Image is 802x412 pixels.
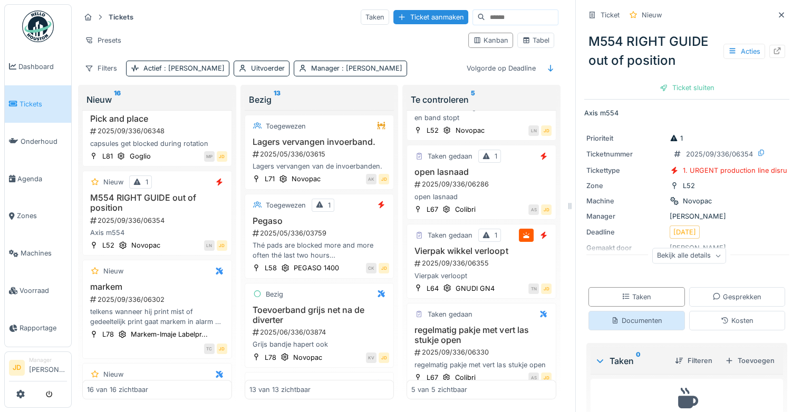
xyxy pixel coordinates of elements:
[249,305,390,325] h3: Toevoerband grijs net na de diverter
[89,295,227,305] div: 2025/09/336/06302
[9,356,67,381] a: JD Manager[PERSON_NAME]
[411,360,552,370] div: regelmatig pakje met vert las stukje open
[413,347,552,357] div: 2025/09/336/06330
[265,352,276,362] div: L78
[20,323,67,333] span: Rapportage
[723,44,765,59] div: Acties
[217,151,227,162] div: JD
[252,228,390,238] div: 2025/05/336/03759
[636,355,641,367] sup: 0
[428,230,472,240] div: Taken gedaan
[393,10,468,24] div: Ticket aanmaken
[131,240,160,250] div: Novopac
[249,161,390,171] div: Lagers vervangen van de invoerbanden.
[249,240,390,260] div: Thé pads are blocked more and more often thé last two hours Always at thé same position
[595,355,666,367] div: Taken
[265,263,277,273] div: L58
[266,289,283,299] div: Bezig
[20,286,67,296] span: Voorraad
[5,235,71,272] a: Machines
[541,125,552,136] div: JD
[411,325,552,345] h3: regelmatig pakje met vert las stukje open
[528,204,539,215] div: AS
[311,63,402,73] div: Manager
[671,354,717,368] div: Filteren
[21,248,67,258] span: Machines
[328,200,331,210] div: 1
[87,114,227,124] h3: Pick and place
[249,385,311,395] div: 13 van 13 zichtbaar
[379,263,389,273] div: JD
[86,93,228,106] div: Nieuw
[251,63,285,73] div: Uitvoerder
[586,149,665,159] div: Ticketnummer
[721,354,779,368] div: Toevoegen
[17,211,67,221] span: Zones
[5,309,71,347] a: Rapportage
[204,240,215,251] div: LN
[17,174,67,184] span: Agenda
[249,137,390,147] h3: Lagers vervangen invoerband.
[586,196,665,206] div: Machine
[455,204,476,214] div: Colibri
[673,227,696,237] div: [DATE]
[249,339,390,349] div: Grijs bandje hapert ook
[87,228,227,238] div: Axis m554
[131,329,208,339] div: Markem-Imaje Labelpr...
[89,215,227,225] div: 2025/09/336/06354
[361,9,389,25] div: Taken
[471,93,475,106] sup: 5
[87,139,227,149] div: capsules get blocked during rotation
[5,272,71,309] a: Voorraad
[80,61,122,76] div: Filters
[5,160,71,198] a: Agenda
[293,352,322,362] div: Novopac
[462,61,540,76] div: Volgorde op Deadline
[87,282,227,292] h3: markem
[427,283,439,293] div: L64
[652,248,726,263] div: Bekijk alle details
[5,198,71,235] a: Zones
[670,133,683,143] div: 1
[146,177,148,187] div: 1
[22,11,54,42] img: Badge_color-CXgf-gQk.svg
[5,123,71,160] a: Onderhoud
[266,121,306,131] div: Toegewezen
[528,125,539,136] div: LN
[252,149,390,159] div: 2025/05/336/03615
[411,246,552,256] h3: Vierpak wikkel verloopt
[366,352,376,363] div: KV
[292,174,321,184] div: Novopac
[102,240,114,250] div: L52
[495,151,497,161] div: 1
[29,356,67,364] div: Manager
[80,33,126,48] div: Presets
[428,151,472,161] div: Taken gedaan
[528,283,539,294] div: TN
[5,48,71,85] a: Dashboard
[411,192,552,202] div: open lasnaad
[427,125,439,135] div: L52
[294,263,339,273] div: PEGASO 1400
[541,283,552,294] div: JD
[586,227,665,237] div: Deadline
[20,99,67,109] span: Tickets
[103,369,123,379] div: Nieuw
[252,327,390,337] div: 2025/06/336/03874
[21,136,67,146] span: Onderhoud
[204,151,215,162] div: MP
[87,385,148,395] div: 16 van 16 zichtbaar
[143,63,225,73] div: Actief
[655,81,719,95] div: Ticket sluiten
[5,85,71,123] a: Tickets
[411,102,552,122] div: scanner collilabel gaat na 1 ticket in alarm en band stopt
[411,271,552,281] div: Vierpak verloopt
[102,329,114,339] div: L78
[528,372,539,383] div: AS
[427,372,438,382] div: L67
[683,181,695,191] div: L52
[541,204,552,215] div: JD
[366,263,376,273] div: CK
[683,196,712,206] div: Novopac
[87,307,227,327] div: telkens wanneer hij print mist of gedeeltelijk print gaat markem in alarm en print niks meer , al...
